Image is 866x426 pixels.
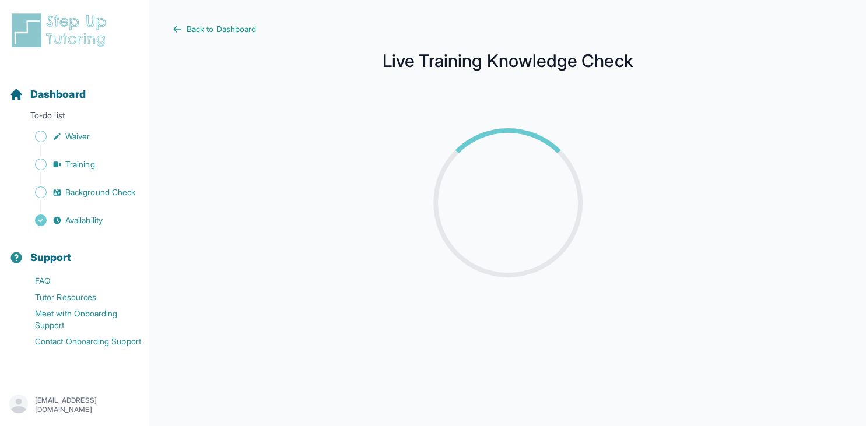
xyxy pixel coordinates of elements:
a: Background Check [9,184,149,200]
a: FAQ [9,273,149,289]
button: [EMAIL_ADDRESS][DOMAIN_NAME] [9,395,139,416]
a: Tutor Resources [9,289,149,305]
span: Background Check [65,186,135,198]
a: Back to Dashboard [173,23,843,35]
a: Contact Onboarding Support [9,333,149,350]
img: logo [9,12,113,49]
button: Support [5,231,144,270]
p: To-do list [5,110,144,126]
h1: Live Training Knowledge Check [173,54,843,68]
a: Availability [9,212,149,228]
p: [EMAIL_ADDRESS][DOMAIN_NAME] [35,396,139,414]
a: Waiver [9,128,149,145]
span: Dashboard [30,86,86,103]
span: Waiver [65,131,90,142]
span: Back to Dashboard [187,23,256,35]
a: Training [9,156,149,172]
a: Dashboard [9,86,86,103]
button: Dashboard [5,68,144,107]
span: Support [30,249,72,266]
span: Training [65,159,95,170]
span: Availability [65,214,103,226]
a: Meet with Onboarding Support [9,305,149,333]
